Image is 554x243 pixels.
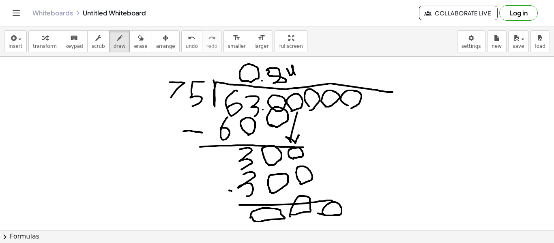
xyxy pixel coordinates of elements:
button: load [530,30,550,52]
i: format_size [233,33,240,43]
button: arrange [152,30,180,52]
span: smaller [228,43,246,49]
i: keyboard [70,33,78,43]
button: undoundo [181,30,202,52]
button: keyboardkeypad [61,30,88,52]
span: redo [206,43,217,49]
button: new [487,30,507,52]
button: draw [109,30,130,52]
button: Toggle navigation [10,6,23,19]
span: insert [9,43,22,49]
button: format_sizelarger [250,30,273,52]
span: erase [134,43,147,49]
button: Collaborate Live [419,6,498,20]
button: insert [4,30,27,52]
button: erase [129,30,152,52]
span: new [492,43,502,49]
span: transform [33,43,57,49]
button: transform [28,30,61,52]
button: settings [457,30,485,52]
span: save [513,43,524,49]
span: Collaborate Live [426,9,491,17]
i: undo [188,33,195,43]
span: larger [254,43,268,49]
button: redoredo [202,30,222,52]
span: load [535,43,545,49]
span: arrange [156,43,175,49]
span: settings [462,43,481,49]
i: format_size [258,33,265,43]
a: Whiteboards [32,9,73,17]
span: scrub [92,43,105,49]
button: format_sizesmaller [223,30,250,52]
button: scrub [87,30,110,52]
span: fullscreen [279,43,303,49]
span: keypad [65,43,83,49]
button: Log in [499,5,538,21]
span: undo [186,43,198,49]
span: draw [114,43,126,49]
button: fullscreen [275,30,307,52]
i: redo [208,33,216,43]
button: save [508,30,529,52]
